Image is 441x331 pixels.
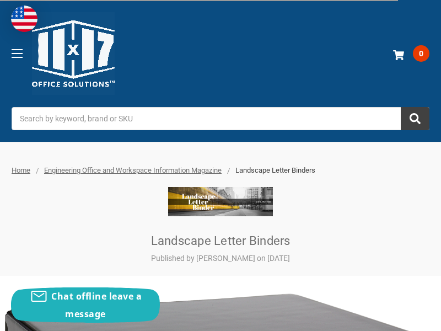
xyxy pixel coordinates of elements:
[12,107,429,130] input: Search by keyword, brand or SKU
[12,53,23,54] span: Toggle menu
[11,6,37,32] img: duty and tax information for United States
[413,45,429,62] span: 0
[390,39,429,68] a: 0
[235,166,315,174] span: Landscape Letter Binders
[11,287,160,323] button: Chat offline leave a message
[51,290,142,320] span: Chat offline leave a message
[12,166,30,174] a: Home
[44,166,222,174] a: Engineering Office and Workspace Information Magazine
[168,187,273,216] img: Landscape Letter Binders
[32,12,115,95] img: 11x17.com
[12,253,429,264] p: Published by [PERSON_NAME] on [DATE]
[2,38,32,68] a: Toggle menu
[151,234,291,248] a: Landscape Letter Binders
